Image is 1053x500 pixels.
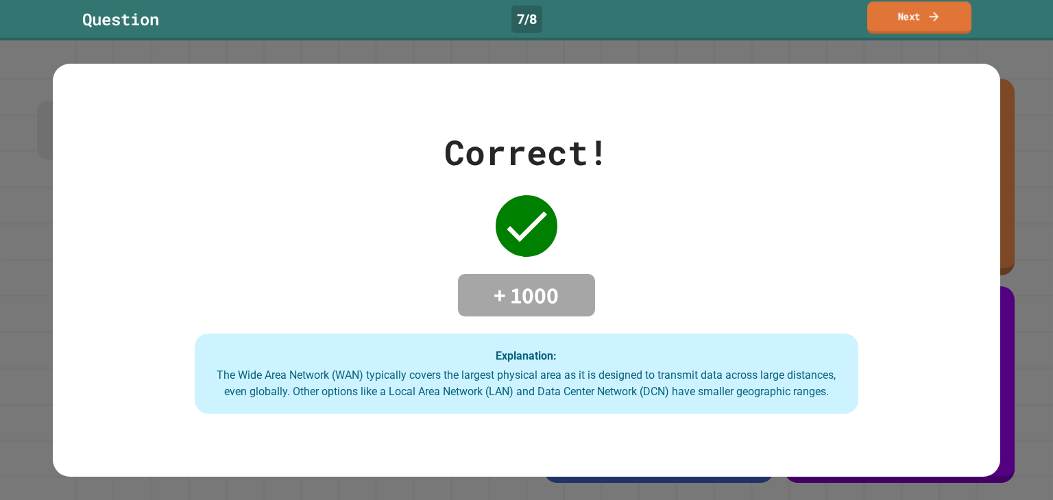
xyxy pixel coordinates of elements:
div: 7 / 8 [511,5,542,33]
strong: Explanation: [496,349,557,362]
a: Next [867,1,971,34]
div: Question [82,7,159,32]
div: Correct! [444,127,609,178]
div: The Wide Area Network (WAN) typically covers the largest physical area as it is designed to trans... [208,367,845,400]
h4: + 1000 [472,281,581,310]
